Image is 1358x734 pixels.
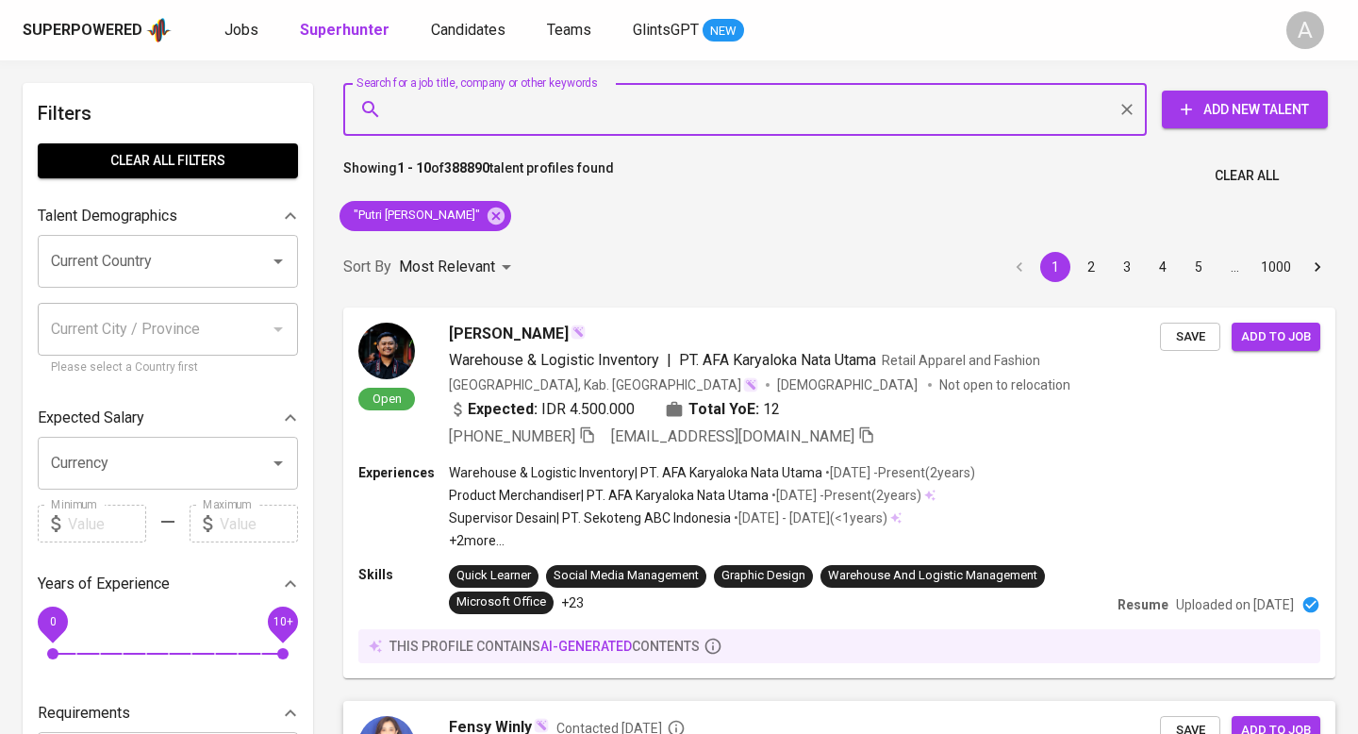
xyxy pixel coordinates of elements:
p: Most Relevant [399,256,495,278]
img: magic_wand.svg [534,718,549,733]
div: Years of Experience [38,565,298,603]
span: Warehouse & Logistic Inventory [449,351,659,369]
b: Total YoE: [688,398,759,421]
h6: Filters [38,98,298,128]
span: Add to job [1241,326,1311,348]
span: Open [365,391,409,407]
span: Add New Talent [1177,98,1313,122]
nav: pagination navigation [1002,252,1335,282]
div: Warehouse And Logistic Management [828,567,1037,585]
a: Teams [547,19,595,42]
div: Superpowered [23,20,142,42]
div: IDR 4.500.000 [449,398,635,421]
b: 1 - 10 [397,160,431,175]
div: Graphic Design [721,567,805,585]
span: [DEMOGRAPHIC_DATA] [777,375,920,394]
button: Clear [1114,96,1140,123]
span: Jobs [224,21,258,39]
p: Product Merchandiser | PT. AFA Karyaloka Nata Utama [449,486,769,505]
span: 0 [49,615,56,628]
span: [EMAIL_ADDRESS][DOMAIN_NAME] [611,427,854,445]
input: Value [68,505,146,542]
div: A [1286,11,1324,49]
div: Requirements [38,694,298,732]
button: Add to job [1232,323,1320,352]
button: Save [1160,323,1220,352]
span: 12 [763,398,780,421]
span: [PHONE_NUMBER] [449,427,575,445]
p: Showing of talent profiles found [343,158,614,193]
a: Superpoweredapp logo [23,16,172,44]
p: +2 more ... [449,531,975,550]
span: Retail Apparel and Fashion [882,353,1040,368]
img: magic_wand.svg [571,325,586,340]
button: Clear All [1207,158,1286,193]
p: this profile contains contents [389,637,700,656]
button: Go to page 3 [1112,252,1142,282]
p: Years of Experience [38,573,170,595]
button: page 1 [1040,252,1070,282]
span: Clear All [1215,164,1279,188]
p: Expected Salary [38,407,144,429]
span: Candidates [431,21,505,39]
p: • [DATE] - Present ( 2 years ) [769,486,921,505]
button: Go to page 2 [1076,252,1106,282]
span: PT. AFA Karyaloka Nata Utama [679,351,876,369]
button: Go to page 5 [1184,252,1214,282]
span: GlintsGPT [633,21,699,39]
b: 388890 [444,160,489,175]
p: Please select a Country first [51,359,285,377]
button: Open [265,450,291,476]
span: Save [1169,326,1211,348]
img: 89a2e78eaf5a5eab236a06a08f52c37c.jpg [358,323,415,379]
b: Superhunter [300,21,389,39]
div: Talent Demographics [38,197,298,235]
p: +23 [561,593,584,612]
span: 10+ [273,615,292,628]
span: "Putri [PERSON_NAME]" [339,207,491,225]
button: Clear All filters [38,143,298,178]
a: Jobs [224,19,262,42]
button: Go to next page [1302,252,1333,282]
div: [GEOGRAPHIC_DATA], Kab. [GEOGRAPHIC_DATA] [449,375,758,394]
img: magic_wand.svg [743,377,758,392]
p: Requirements [38,702,130,725]
p: • [DATE] - Present ( 2 years ) [822,463,975,482]
span: Teams [547,21,591,39]
div: "Putri [PERSON_NAME]" [339,201,511,231]
p: Uploaded on [DATE] [1176,595,1294,614]
a: GlintsGPT NEW [633,19,744,42]
p: Skills [358,565,449,584]
p: Warehouse & Logistic Inventory | PT. AFA Karyaloka Nata Utama [449,463,822,482]
p: Resume [1118,595,1168,614]
input: Value [220,505,298,542]
span: Clear All filters [53,149,283,173]
b: Expected: [468,398,538,421]
div: Most Relevant [399,250,518,285]
button: Go to page 1000 [1255,252,1297,282]
img: app logo [146,16,172,44]
span: AI-generated [540,639,632,654]
p: • [DATE] - [DATE] ( <1 years ) [731,509,887,527]
a: Superhunter [300,19,393,42]
button: Add New Talent [1162,91,1328,128]
p: Sort By [343,256,391,278]
div: Microsoft Office [456,593,546,611]
p: Experiences [358,463,449,482]
a: Candidates [431,19,509,42]
div: Quick Learner [456,567,531,585]
div: Expected Salary [38,399,298,437]
span: NEW [703,22,744,41]
div: … [1219,258,1250,276]
a: Open[PERSON_NAME]Warehouse & Logistic Inventory|PT. AFA Karyaloka Nata UtamaRetail Apparel and Fa... [343,308,1335,678]
p: Talent Demographics [38,205,177,227]
button: Open [265,248,291,275]
span: [PERSON_NAME] [449,323,569,345]
p: Supervisor Desain | PT. Sekoteng ABC Indonesia [449,509,731,527]
button: Go to page 4 [1148,252,1178,282]
span: | [667,349,671,372]
div: Social Media Management [554,567,699,585]
p: Not open to relocation [939,375,1070,394]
